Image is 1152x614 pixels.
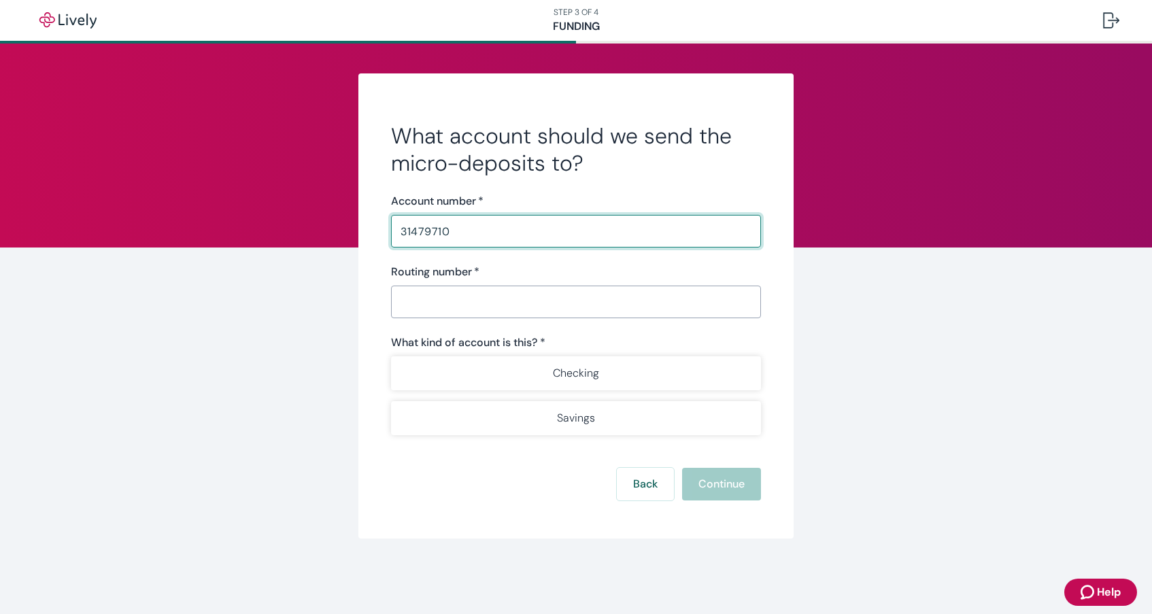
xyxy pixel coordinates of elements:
[557,410,595,426] p: Savings
[1097,584,1121,600] span: Help
[391,193,484,209] label: Account number
[391,335,545,351] label: What kind of account is this? *
[30,12,106,29] img: Lively
[391,264,479,280] label: Routing number
[391,122,761,177] h2: What account should we send the micro-deposits to?
[1081,584,1097,600] svg: Zendesk support icon
[1064,579,1137,606] button: Zendesk support iconHelp
[391,401,761,435] button: Savings
[617,468,674,500] button: Back
[553,365,599,381] p: Checking
[1092,4,1130,37] button: Log out
[391,356,761,390] button: Checking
